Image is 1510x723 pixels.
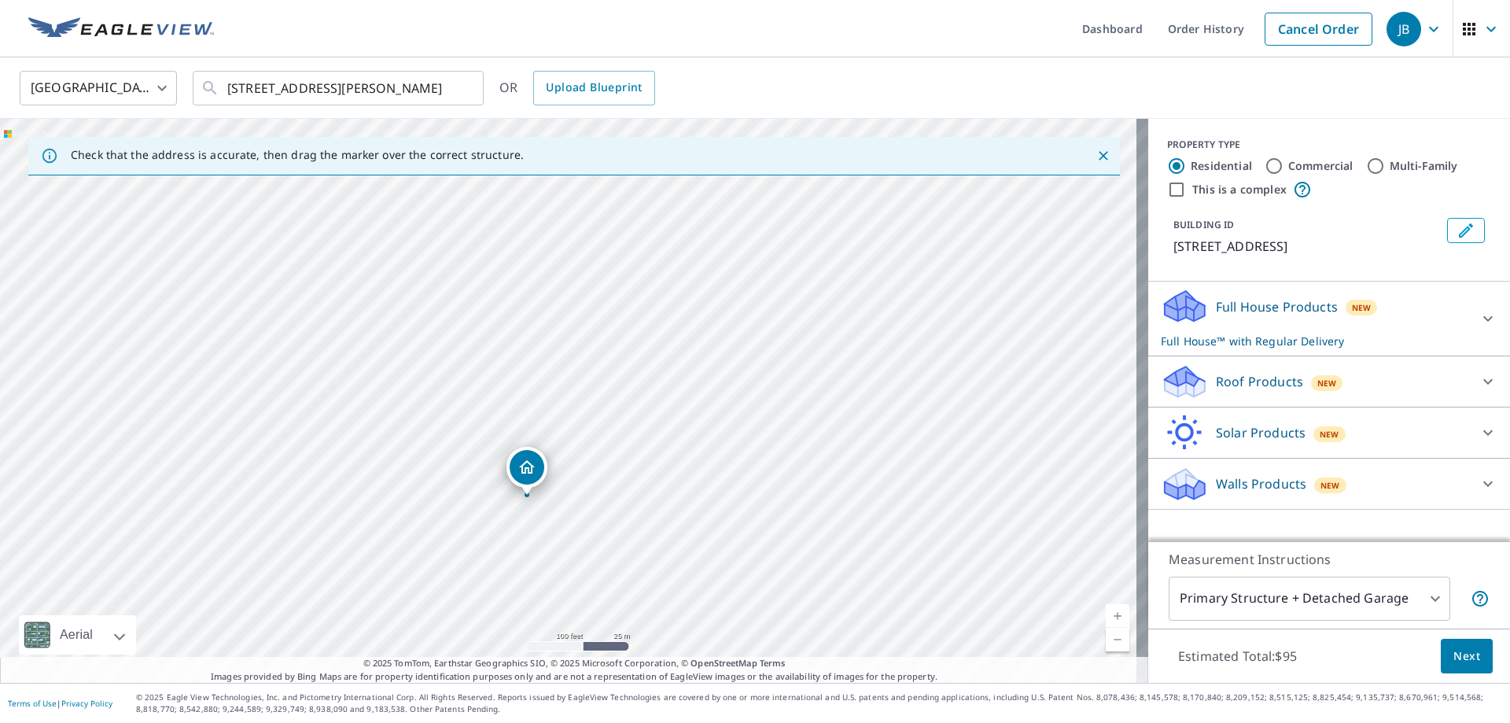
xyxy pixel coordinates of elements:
[1106,604,1129,628] a: Current Level 18, Zoom In
[71,148,524,162] p: Check that the address is accurate, then drag the marker over the correct structure.
[1161,465,1497,503] div: Walls ProductsNew
[499,71,655,105] div: OR
[1216,372,1303,391] p: Roof Products
[8,699,112,708] p: |
[28,17,214,41] img: EV Logo
[136,692,1502,715] p: © 2025 Eagle View Technologies, Inc. and Pictometry International Corp. All Rights Reserved. Repo...
[1167,138,1491,152] div: PROPERTY TYPE
[55,615,98,655] div: Aerial
[1173,218,1234,231] p: BUILDING ID
[1192,182,1287,197] label: This is a complex
[1320,479,1340,492] span: New
[1093,146,1114,166] button: Close
[1216,474,1306,493] p: Walls Products
[1161,288,1497,349] div: Full House ProductsNewFull House™ with Regular Delivery
[61,698,112,709] a: Privacy Policy
[19,615,136,655] div: Aerial
[1216,297,1338,316] p: Full House Products
[1166,639,1309,673] p: Estimated Total: $95
[1161,363,1497,400] div: Roof ProductsNew
[1447,218,1485,243] button: Edit building 1
[1288,158,1353,174] label: Commercial
[20,66,177,110] div: [GEOGRAPHIC_DATA]
[1387,12,1421,46] div: JB
[8,698,57,709] a: Terms of Use
[1106,628,1129,651] a: Current Level 18, Zoom Out
[1453,647,1480,666] span: Next
[1191,158,1252,174] label: Residential
[363,657,786,670] span: © 2025 TomTom, Earthstar Geographics SIO, © 2025 Microsoft Corporation, ©
[1441,639,1493,674] button: Next
[1390,158,1458,174] label: Multi-Family
[1352,301,1372,314] span: New
[691,657,757,669] a: OpenStreetMap
[1161,414,1497,452] div: Solar ProductsNew
[533,71,654,105] a: Upload Blueprint
[1317,377,1337,389] span: New
[760,657,786,669] a: Terms
[1169,550,1490,569] p: Measurement Instructions
[1169,577,1450,621] div: Primary Structure + Detached Garage
[1320,428,1339,441] span: New
[1161,333,1469,349] p: Full House™ with Regular Delivery
[546,78,642,98] span: Upload Blueprint
[1216,423,1306,442] p: Solar Products
[1471,589,1490,608] span: Your report will include the primary structure and a detached garage if one exists.
[1265,13,1372,46] a: Cancel Order
[227,66,451,110] input: Search by address or latitude-longitude
[1173,237,1441,256] p: [STREET_ADDRESS]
